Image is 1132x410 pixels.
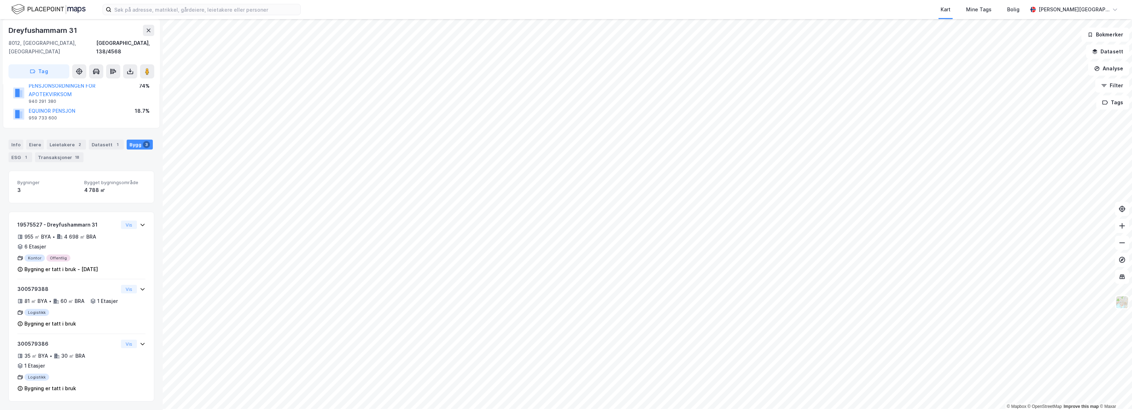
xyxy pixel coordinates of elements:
[24,384,76,393] div: Bygning er tatt i bruk
[114,141,121,148] div: 1
[1086,45,1129,59] button: Datasett
[24,233,51,241] div: 955 ㎡ BYA
[127,140,153,150] div: Bygg
[8,25,79,36] div: Dreyfushammarn 31
[24,242,46,251] div: 6 Etasjer
[49,298,52,304] div: •
[26,140,44,150] div: Eiere
[35,152,83,162] div: Transaksjoner
[50,353,52,359] div: •
[61,352,85,360] div: 30 ㎡ BRA
[1088,61,1129,76] button: Analyse
[1096,95,1129,110] button: Tags
[89,140,124,150] div: Datasett
[84,186,145,194] div: 4 788 ㎡
[47,140,86,150] div: Leietakere
[1115,295,1129,309] img: Z
[24,320,76,328] div: Bygning er tatt i bruk
[1028,404,1062,409] a: OpenStreetMap
[24,352,48,360] div: 35 ㎡ BYA
[135,107,150,115] div: 18.7%
[8,140,23,150] div: Info
[121,340,137,348] button: Vis
[8,39,96,56] div: 8012, [GEOGRAPHIC_DATA], [GEOGRAPHIC_DATA]
[941,5,951,14] div: Kart
[121,221,137,229] button: Vis
[97,297,118,305] div: 1 Etasjer
[139,82,150,90] div: 74%
[1039,5,1109,14] div: [PERSON_NAME][GEOGRAPHIC_DATA]
[64,233,96,241] div: 4 698 ㎡ BRA
[143,141,150,148] div: 3
[76,141,83,148] div: 2
[8,152,32,162] div: ESG
[1007,5,1020,14] div: Bolig
[24,265,98,274] div: Bygning er tatt i bruk - [DATE]
[52,234,55,240] div: •
[1095,78,1129,93] button: Filter
[29,99,56,104] div: 940 291 380
[96,39,154,56] div: [GEOGRAPHIC_DATA], 138/4568
[17,340,118,348] div: 300579386
[17,285,118,293] div: 300579388
[60,297,85,305] div: 60 ㎡ BRA
[121,285,137,293] button: Vis
[29,115,57,121] div: 959 733 600
[22,154,29,161] div: 1
[24,297,47,305] div: 81 ㎡ BYA
[1097,376,1132,410] iframe: Chat Widget
[1081,28,1129,42] button: Bokmerker
[24,362,45,370] div: 1 Etasjer
[17,186,79,194] div: 3
[17,221,118,229] div: 19575527 - Dreyfushammarn 31
[84,180,145,186] span: Bygget bygningsområde
[111,4,300,15] input: Søk på adresse, matrikkel, gårdeiere, leietakere eller personer
[1064,404,1099,409] a: Improve this map
[11,3,86,16] img: logo.f888ab2527a4732fd821a326f86c7f29.svg
[1007,404,1026,409] a: Mapbox
[17,180,79,186] span: Bygninger
[8,64,69,78] button: Tag
[966,5,992,14] div: Mine Tags
[74,154,81,161] div: 18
